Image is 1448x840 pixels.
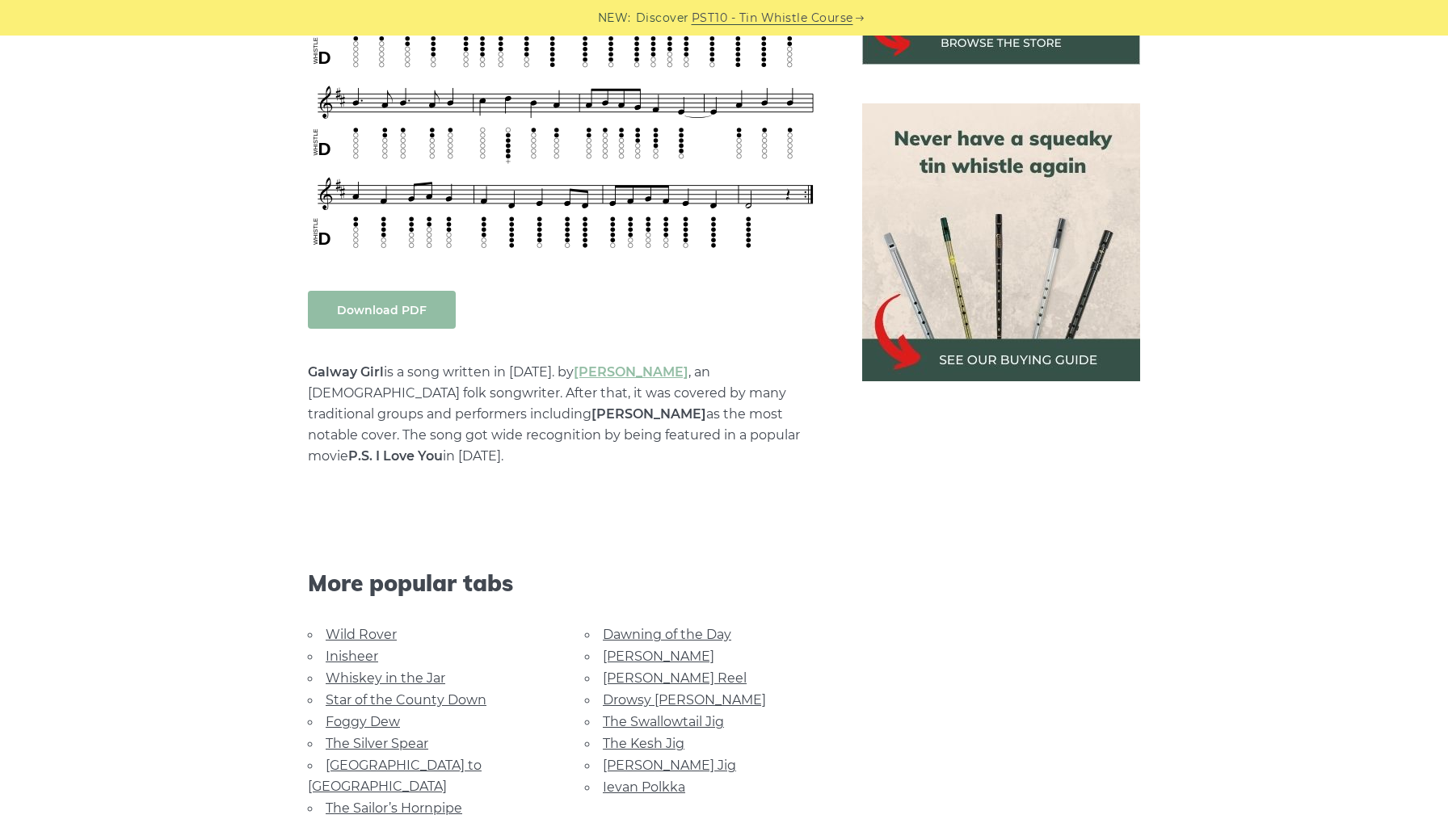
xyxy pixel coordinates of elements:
[603,670,747,686] a: [PERSON_NAME] Reel
[598,9,631,27] span: NEW:
[603,779,685,795] a: Ievan Polkka
[326,692,486,708] a: Star of the County Down
[603,714,724,729] a: The Swallowtail Jig
[603,649,714,664] a: [PERSON_NAME]
[591,406,706,422] strong: [PERSON_NAME]
[574,364,688,380] a: [PERSON_NAME]
[308,364,384,380] strong: Galway Girl
[326,736,428,751] a: The Silver Spear
[326,627,397,642] a: Wild Rover
[603,758,736,773] a: [PERSON_NAME] Jig
[308,569,823,597] span: More popular tabs
[308,291,456,329] a: Download PDF
[603,736,684,751] a: The Kesh Jig
[862,103,1140,381] img: tin whistle buying guide
[348,448,443,464] strong: P.S. I Love You
[636,9,689,27] span: Discover
[326,800,462,816] a: The Sailor’s Hornpipe
[326,649,378,664] a: Inisheer
[603,692,766,708] a: Drowsy [PERSON_NAME]
[308,758,482,794] a: [GEOGRAPHIC_DATA] to [GEOGRAPHIC_DATA]
[692,9,853,27] a: PST10 - Tin Whistle Course
[603,627,731,642] a: Dawning of the Day
[308,362,823,467] p: is a song written in [DATE]. by , an [DEMOGRAPHIC_DATA] folk songwriter. After that, it was cover...
[326,670,445,686] a: Whiskey in the Jar
[326,714,400,729] a: Foggy Dew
